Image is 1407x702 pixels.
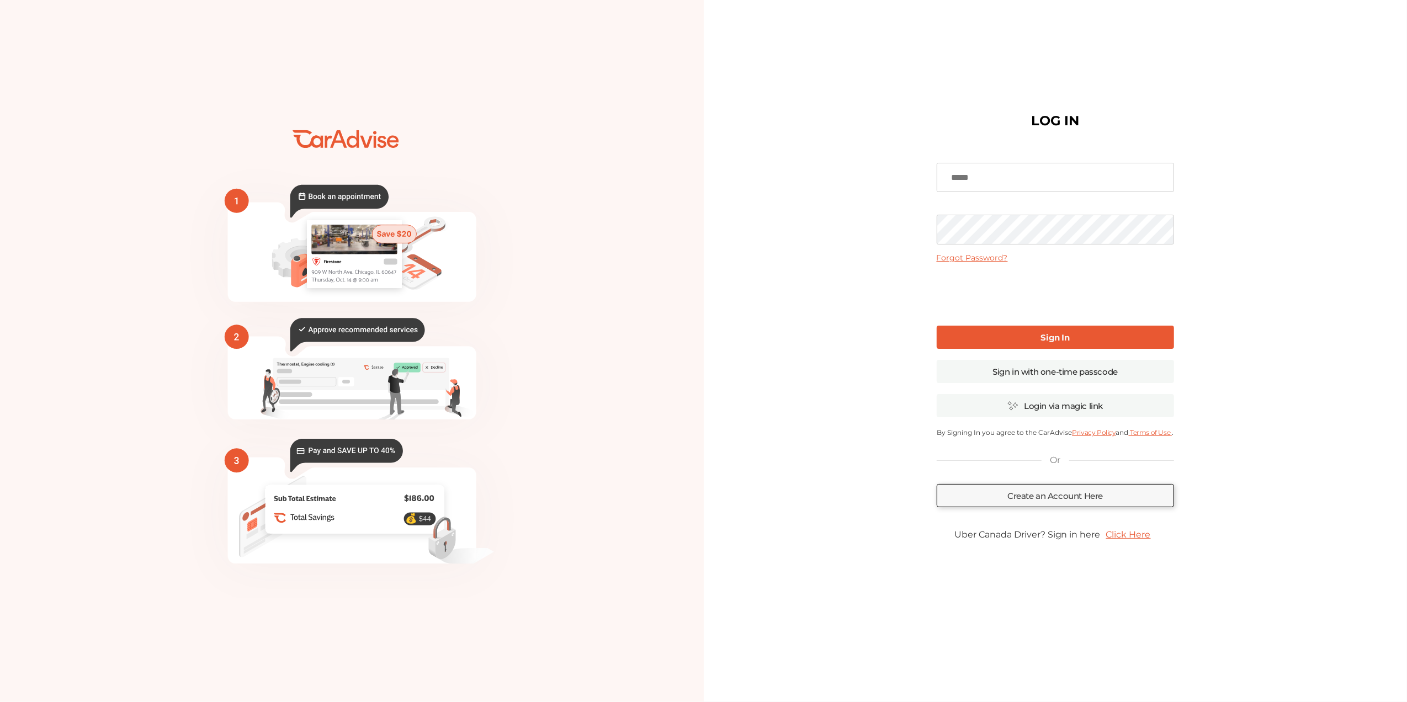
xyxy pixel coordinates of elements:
a: Privacy Policy [1072,428,1116,437]
iframe: reCAPTCHA [971,272,1139,315]
img: magic_icon.32c66aac.svg [1007,401,1018,411]
p: By Signing In you agree to the CarAdvise and . [937,428,1174,437]
a: Sign in with one-time passcode [937,360,1174,383]
b: Sign In [1041,332,1070,343]
a: Sign In [937,326,1174,349]
h1: LOG IN [1031,115,1080,126]
a: Create an Account Here [937,484,1174,507]
a: Terms of Use [1129,428,1172,437]
span: Uber Canada Driver? Sign in here [954,529,1101,540]
a: Login via magic link [937,394,1174,417]
text: 💰 [405,513,417,525]
a: Forgot Password? [937,253,1008,263]
a: Click Here [1101,524,1156,545]
p: Or [1050,454,1060,466]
